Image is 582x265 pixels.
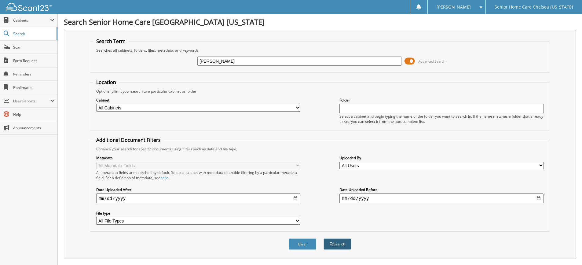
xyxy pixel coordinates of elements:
[418,59,445,64] span: Advanced Search
[96,193,300,203] input: start
[13,31,53,36] span: Search
[96,211,300,216] label: File type
[96,187,300,192] label: Date Uploaded After
[96,155,300,160] label: Metadata
[13,112,54,117] span: Help
[13,85,54,90] span: Bookmarks
[495,5,573,9] span: Senior Home Care Chelsea [US_STATE]
[13,125,54,131] span: Announcements
[13,98,50,104] span: User Reports
[93,146,547,152] div: Enhance your search for specific documents using filters such as date and file type.
[96,170,300,180] div: All metadata fields are searched by default. Select a cabinet with metadata to enable filtering b...
[551,236,582,265] iframe: Chat Widget
[6,3,52,11] img: scan123-logo-white.svg
[160,175,168,180] a: here
[13,18,50,23] span: Cabinets
[93,89,547,94] div: Optionally limit your search to a particular cabinet or folder
[437,5,471,9] span: [PERSON_NAME]
[339,114,544,124] div: Select a cabinet and begin typing the name of the folder you want to search in. If the name match...
[324,238,351,250] button: Search
[96,98,300,103] label: Cabinet
[93,137,164,143] legend: Additional Document Filters
[339,187,544,192] label: Date Uploaded Before
[339,155,544,160] label: Uploaded By
[13,58,54,63] span: Form Request
[93,48,547,53] div: Searches all cabinets, folders, files, metadata, and keywords
[289,238,316,250] button: Clear
[93,38,129,45] legend: Search Term
[64,17,576,27] h1: Search Senior Home Care [GEOGRAPHIC_DATA] [US_STATE]
[13,45,54,50] span: Scan
[93,79,119,86] legend: Location
[339,193,544,203] input: end
[339,98,544,103] label: Folder
[13,72,54,77] span: Reminders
